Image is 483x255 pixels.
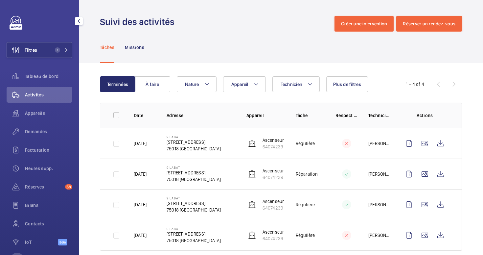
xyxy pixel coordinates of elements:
button: Plus de filtres [326,76,368,92]
span: Beta [58,239,67,245]
p: 9 Labat [167,227,221,231]
p: 75018 [GEOGRAPHIC_DATA] [167,237,221,244]
button: Terminées [100,76,135,92]
p: [STREET_ADDRESS] [167,169,221,176]
p: Tâches [100,44,114,51]
p: [STREET_ADDRESS] [167,231,221,237]
span: Facturation [25,147,72,153]
p: Ascenseur [263,167,284,174]
p: [PERSON_NAME] [368,171,391,177]
p: [DATE] [134,232,147,239]
button: Nature [177,76,217,92]
span: Bilans [25,202,72,209]
h1: Suivi des activités [100,16,178,28]
p: Réparation [296,171,318,177]
p: 64074239 [263,174,284,181]
p: 64074239 [263,143,284,150]
p: [DATE] [134,201,147,208]
p: [DATE] [134,140,147,147]
p: Régulière [296,201,315,208]
span: Appareil [231,82,248,87]
button: Créer une intervention [334,16,394,32]
p: Technicien [368,112,391,119]
p: Actions [401,112,448,119]
p: Respect délai [335,112,358,119]
p: Adresse [167,112,236,119]
p: Ascenseur [263,137,284,143]
span: 1 [55,47,60,53]
p: [STREET_ADDRESS] [167,139,221,145]
p: [DATE] [134,171,147,177]
span: Activités [25,91,72,98]
p: 9 Labat [167,166,221,169]
span: Tableau de bord [25,73,72,80]
span: Plus de filtres [333,82,361,87]
p: [PERSON_NAME] [368,232,391,239]
img: elevator.svg [248,231,256,239]
button: Filtres1 [7,42,72,58]
p: Missions [125,44,144,51]
span: Filtres [25,47,37,53]
p: [PERSON_NAME] [368,201,391,208]
p: 75018 [GEOGRAPHIC_DATA] [167,176,221,183]
p: 64074239 [263,205,284,211]
p: 75018 [GEOGRAPHIC_DATA] [167,207,221,213]
p: Régulière [296,140,315,147]
p: [STREET_ADDRESS] [167,200,221,207]
p: 9 Labat [167,196,221,200]
img: elevator.svg [248,140,256,147]
p: Appareil [246,112,285,119]
button: Technicien [272,76,320,92]
span: IoT [25,239,58,245]
p: Régulière [296,232,315,239]
span: Heures supp. [25,165,72,172]
div: 1 – 4 of 4 [406,81,424,88]
p: 75018 [GEOGRAPHIC_DATA] [167,145,221,152]
span: Appareils [25,110,72,116]
p: Date [134,112,156,119]
img: elevator.svg [248,170,256,178]
span: Technicien [281,82,303,87]
p: Tâche [296,112,325,119]
p: Ascenseur [263,198,284,205]
button: Appareil [223,76,266,92]
p: [PERSON_NAME] [368,140,391,147]
span: Contacts [25,220,72,227]
button: Réserver un rendez-vous [396,16,462,32]
span: Réserves [25,184,62,190]
p: 64074239 [263,235,284,242]
span: Nature [185,82,199,87]
span: 58 [65,184,72,190]
p: Ascenseur [263,229,284,235]
button: À faire [135,76,170,92]
span: Demandes [25,128,72,135]
p: 9 Labat [167,135,221,139]
img: elevator.svg [248,201,256,209]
